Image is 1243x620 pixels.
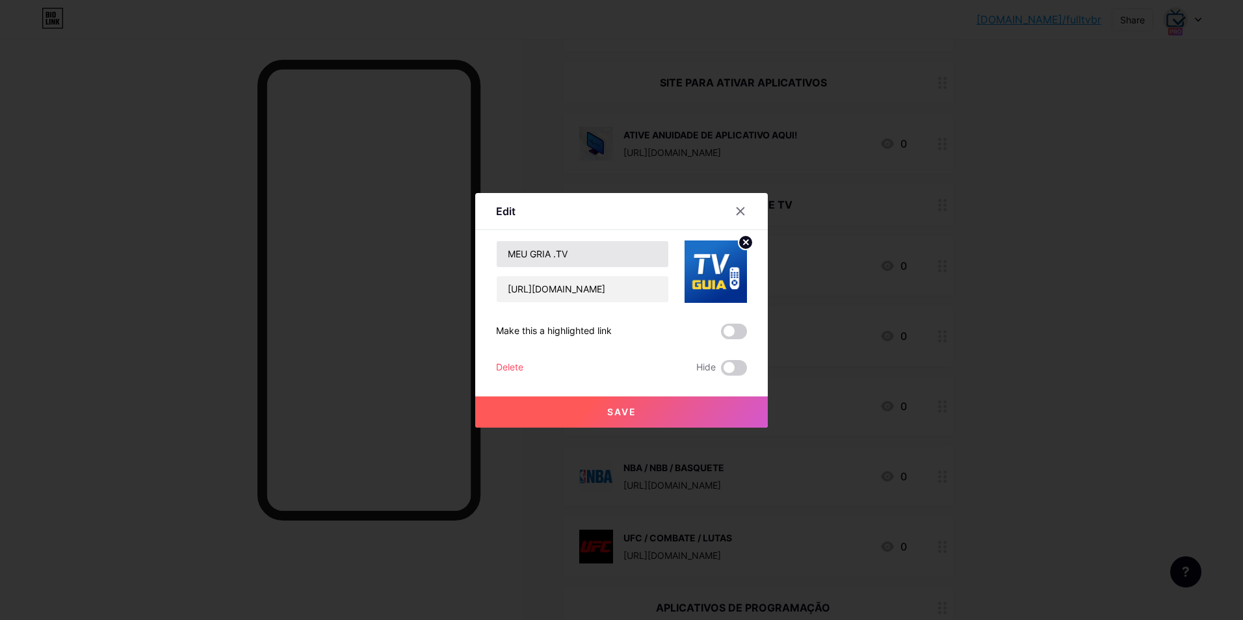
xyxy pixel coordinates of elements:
[496,324,612,339] div: Make this a highlighted link
[607,406,636,417] span: Save
[696,360,716,376] span: Hide
[685,240,747,303] img: link_thumbnail
[475,396,768,428] button: Save
[496,360,523,376] div: Delete
[497,276,668,302] input: URL
[496,203,516,219] div: Edit
[497,241,668,267] input: Title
